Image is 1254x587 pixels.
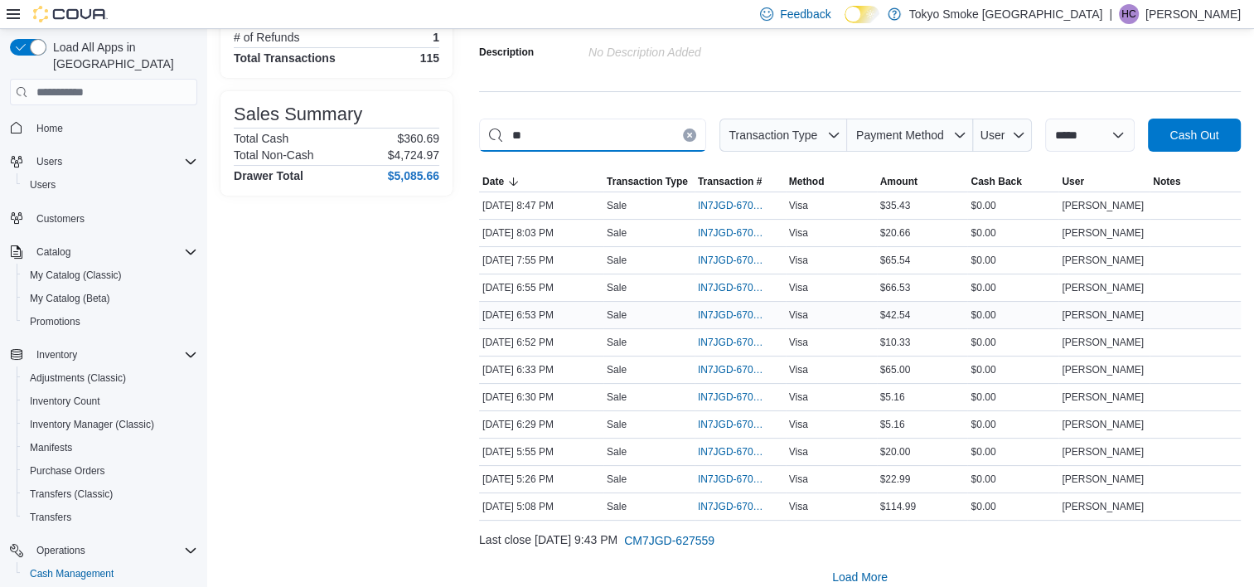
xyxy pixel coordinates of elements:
span: $65.00 [880,363,911,376]
p: Sale [607,473,627,486]
button: Transfers [17,506,204,529]
div: $0.00 [967,469,1058,489]
label: Description [479,46,534,59]
span: Manifests [30,441,72,454]
span: IN7JGD-6702263 [698,418,766,431]
span: Transaction Type [729,129,817,142]
button: Transfers (Classic) [17,483,204,506]
span: [PERSON_NAME] [1062,254,1144,267]
span: Visa [789,199,808,212]
span: Promotions [23,312,197,332]
p: Tokyo Smoke [GEOGRAPHIC_DATA] [909,4,1103,24]
div: $0.00 [967,387,1058,407]
p: Sale [607,391,627,404]
div: [DATE] 6:29 PM [479,415,603,434]
span: [PERSON_NAME] [1062,500,1144,513]
button: Users [17,173,204,196]
button: IN7JGD-6702263 [698,415,782,434]
span: [PERSON_NAME] [1062,199,1144,212]
span: IN7JGD-6701768 [698,500,766,513]
span: Purchase Orders [23,461,197,481]
a: Customers [30,209,91,229]
span: Purchase Orders [30,464,105,478]
span: Operations [36,544,85,557]
button: User [973,119,1032,152]
span: Customers [36,212,85,226]
div: $0.00 [967,332,1058,352]
span: $65.54 [880,254,911,267]
span: My Catalog (Beta) [23,289,197,308]
button: Catalog [3,240,204,264]
span: $10.33 [880,336,911,349]
div: [DATE] 8:47 PM [479,196,603,216]
span: IN7JGD-6702470 [698,281,766,294]
input: Dark Mode [845,6,879,23]
div: [DATE] 6:33 PM [479,360,603,380]
div: $0.00 [967,196,1058,216]
span: Adjustments (Classic) [23,368,197,388]
span: Inventory Manager (Classic) [23,415,197,434]
button: Users [3,150,204,173]
span: Users [23,175,197,195]
span: Visa [789,281,808,294]
span: Home [30,117,197,138]
button: Home [3,115,204,139]
p: Sale [607,281,627,294]
span: Visa [789,473,808,486]
button: Operations [30,541,92,560]
span: My Catalog (Beta) [30,292,110,305]
span: Transfers (Classic) [30,488,113,501]
button: Transaction # [695,172,786,192]
div: [DATE] 7:55 PM [479,250,603,270]
h6: # of Refunds [234,31,299,44]
a: Transfers [23,507,78,527]
button: Inventory [3,343,204,366]
button: Clear input [683,129,696,142]
span: Dark Mode [845,23,845,24]
span: Load More [832,569,888,585]
span: Cash Management [23,564,197,584]
span: [PERSON_NAME] [1062,226,1144,240]
span: [PERSON_NAME] [1062,336,1144,349]
p: Sale [607,418,627,431]
button: Cash Management [17,562,204,585]
span: Load All Apps in [GEOGRAPHIC_DATA] [46,39,197,72]
span: IN7JGD-6702291 [698,363,766,376]
a: Transfers (Classic) [23,484,119,504]
button: IN7JGD-6702470 [698,278,782,298]
div: [DATE] 5:08 PM [479,497,603,517]
span: IN7JGD-6703017 [698,226,766,240]
span: Visa [789,226,808,240]
div: Heather Chafe [1119,4,1139,24]
a: Cash Management [23,564,120,584]
span: Adjustments (Classic) [30,371,126,385]
span: [PERSON_NAME] [1062,473,1144,486]
h6: Total Non-Cash [234,148,314,162]
span: My Catalog (Classic) [30,269,122,282]
span: Visa [789,254,808,267]
span: Date [482,175,504,188]
button: My Catalog (Beta) [17,287,204,310]
span: Method [789,175,825,188]
input: This is a search bar. As you type, the results lower in the page will automatically filter. [479,119,706,152]
span: Users [36,155,62,168]
span: $20.00 [880,445,911,458]
span: IN7JGD-6702266 [698,391,766,404]
a: Manifests [23,438,79,458]
h6: Total Cash [234,132,288,145]
p: Sale [607,445,627,458]
span: [PERSON_NAME] [1062,308,1144,322]
h4: $5,085.66 [388,169,439,182]
button: Customers [3,206,204,230]
div: [DATE] 5:26 PM [479,469,603,489]
button: Cash Out [1148,119,1241,152]
button: Transaction Type [719,119,847,152]
span: User [1062,175,1084,188]
span: $5.16 [880,391,905,404]
span: [PERSON_NAME] [1062,281,1144,294]
span: Visa [789,445,808,458]
p: Sale [607,336,627,349]
button: Date [479,172,603,192]
button: Cash Back [967,172,1058,192]
a: My Catalog (Beta) [23,289,117,308]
